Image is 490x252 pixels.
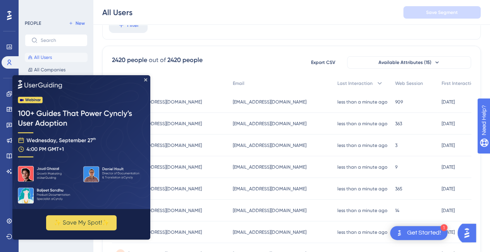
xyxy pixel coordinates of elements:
[149,55,166,65] div: out of
[112,55,147,65] div: 2420 people
[337,230,387,235] time: less than a minute ago
[395,207,399,214] span: 14
[442,80,476,86] span: First Interaction
[25,53,88,62] button: All Users
[337,121,387,126] time: less than a minute ago
[395,164,397,170] span: 9
[337,164,387,170] time: less than a minute ago
[66,19,88,28] button: New
[128,229,202,235] span: [EMAIL_ADDRESS][DOMAIN_NAME]
[442,230,455,235] time: [DATE]
[25,65,88,74] button: All Companies
[41,38,81,43] input: Search
[442,143,455,148] time: [DATE]
[337,208,387,213] time: less than a minute ago
[442,164,455,170] time: [DATE]
[390,226,447,240] div: Open Get Started! checklist, remaining modules: 1
[128,186,202,192] span: [EMAIL_ADDRESS][DOMAIN_NAME]
[102,7,132,18] div: All Users
[34,54,52,60] span: All Users
[233,164,306,170] span: [EMAIL_ADDRESS][DOMAIN_NAME]
[337,186,387,192] time: less than a minute ago
[395,121,402,127] span: 363
[128,207,202,214] span: [EMAIL_ADDRESS][DOMAIN_NAME]
[18,2,48,11] span: Need Help?
[109,17,148,33] button: Filter
[233,229,306,235] span: [EMAIL_ADDRESS][DOMAIN_NAME]
[233,142,306,148] span: [EMAIL_ADDRESS][DOMAIN_NAME]
[407,229,441,237] div: Get Started!
[457,221,481,245] iframe: UserGuiding AI Assistant Launcher
[440,224,447,231] div: 1
[233,80,244,86] span: Email
[311,59,335,66] span: Export CSV
[378,59,432,66] span: Available Attributes (15)
[337,99,387,105] time: less than a minute ago
[403,6,481,19] button: Save Segment
[395,142,397,148] span: 3
[233,207,306,214] span: [EMAIL_ADDRESS][DOMAIN_NAME]
[347,56,471,69] button: Available Attributes (15)
[442,208,455,213] time: [DATE]
[76,20,85,26] span: New
[337,80,373,86] span: Last Interaction
[233,121,306,127] span: [EMAIL_ADDRESS][DOMAIN_NAME]
[127,21,139,30] span: Filter
[128,164,202,170] span: [EMAIL_ADDRESS][DOMAIN_NAME]
[395,228,404,238] img: launcher-image-alternative-text
[304,56,342,69] button: Export CSV
[128,121,202,127] span: [EMAIL_ADDRESS][DOMAIN_NAME]
[233,99,306,105] span: [EMAIL_ADDRESS][DOMAIN_NAME]
[395,186,402,192] span: 365
[34,67,65,73] span: All Companies
[25,20,41,26] div: PEOPLE
[426,9,458,16] span: Save Segment
[337,143,387,148] time: less than a minute ago
[34,140,104,155] button: ✨ Save My Spot!✨
[395,80,423,86] span: Web Session
[132,3,135,6] div: Close Preview
[167,55,203,65] div: 2420 people
[395,99,403,105] span: 909
[442,99,455,105] time: [DATE]
[233,186,306,192] span: [EMAIL_ADDRESS][DOMAIN_NAME]
[128,142,202,148] span: [EMAIL_ADDRESS][DOMAIN_NAME]
[128,99,202,105] span: [EMAIL_ADDRESS][DOMAIN_NAME]
[442,121,455,126] time: [DATE]
[442,186,455,192] time: [DATE]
